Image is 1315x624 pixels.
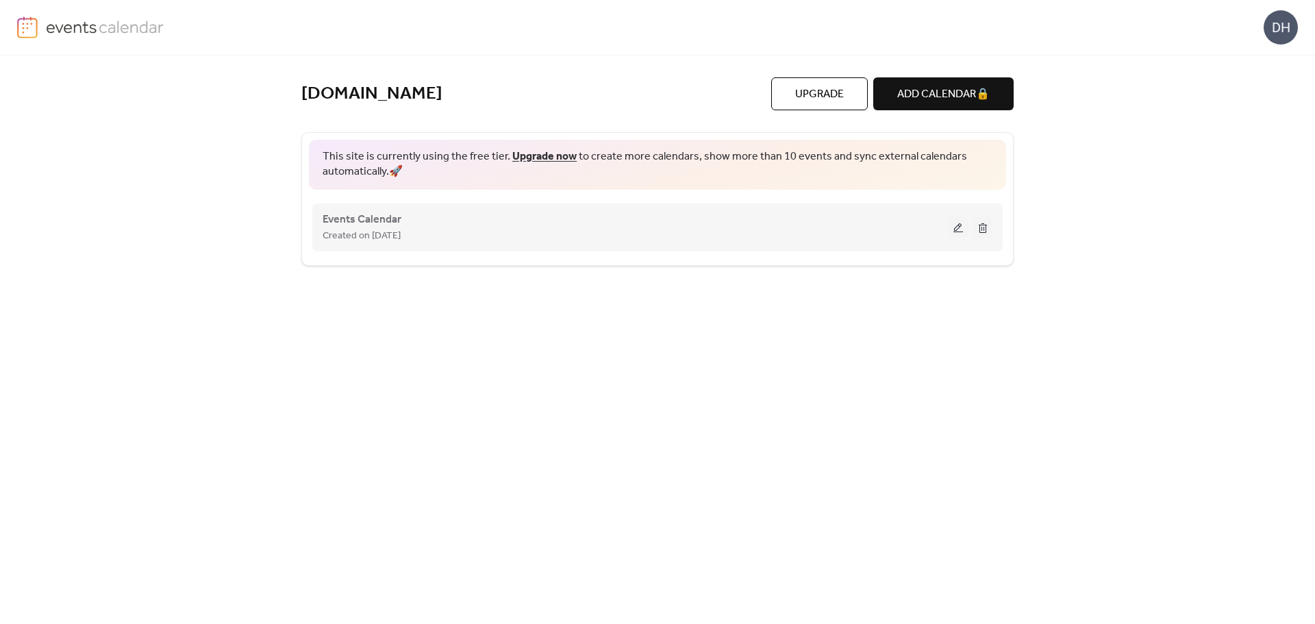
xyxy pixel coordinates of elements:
a: [DOMAIN_NAME] [301,83,442,105]
span: Created on [DATE] [323,228,401,245]
a: Upgrade now [512,146,577,167]
img: logo [17,16,38,38]
span: This site is currently using the free tier. to create more calendars, show more than 10 events an... [323,149,992,180]
button: Upgrade [771,77,868,110]
div: DH [1264,10,1298,45]
img: logo-type [46,16,164,37]
span: Upgrade [795,86,844,103]
span: Events Calendar [323,212,401,228]
a: Events Calendar [323,216,401,223]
